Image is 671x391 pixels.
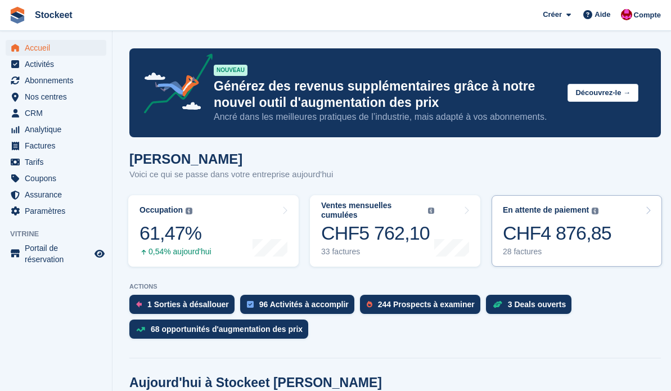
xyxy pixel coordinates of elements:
img: stora-icon-8386f47178a22dfd0bd8f6a31ec36ba5ce8667c1dd55bd0f319d3a0aa187defe.svg [9,7,26,24]
img: price_increase_opportunities-93ffe204e8149a01c8c9dc8f82e8f89637d9d84a8eef4429ea346261dce0b2c0.svg [136,327,145,332]
a: menu [6,105,106,121]
div: 68 opportunités d'augmentation des prix [151,325,303,334]
img: prospect-51fa495bee0391a8d652442698ab0144808aea92771e9ea1ae160a38d050c398.svg [367,301,372,308]
a: 3 Deals ouverts [486,295,578,320]
a: menu [6,122,106,137]
span: Activités [25,56,92,72]
img: move_outs_to_deallocate_icon-f764333ba52eb49d3ac5e1228854f67142a1ed5810a6f6cc68b1a99e826820c5.svg [136,301,142,308]
span: Compte [634,10,661,21]
img: price-adjustments-announcement-icon-8257ccfd72463d97f412b2fc003d46551f7dbcb40ab6d574587a9cd5c0d94... [134,53,213,118]
a: 1 Sorties à désallouer [129,295,240,320]
a: 96 Activités à accomplir [240,295,360,320]
span: Vitrine [10,228,112,240]
a: Ventes mensuelles cumulées CHF5 762,10 33 factures [310,195,480,267]
div: NOUVEAU [214,65,247,76]
a: Boutique d'aperçu [93,247,106,260]
div: CHF5 762,10 [321,222,434,245]
a: menu [6,73,106,88]
span: Factures [25,138,92,154]
div: 1 Sorties à désallouer [147,300,229,309]
img: icon-info-grey-7440780725fd019a000dd9b08b2336e03edf1995a4989e88bcd33f0948082b44.svg [592,208,598,214]
img: deal-1b604bf984904fb50ccaf53a9ad4b4a5d6e5aea283cecdc64d6e3604feb123c2.svg [493,300,502,308]
a: 68 opportunités d'augmentation des prix [129,320,314,344]
a: 244 Prospects à examiner [360,295,486,320]
span: CRM [25,105,92,121]
p: Voici ce qui se passe dans votre entreprise aujourd'hui [129,168,333,181]
div: 0,54% aujourd'hui [139,247,211,257]
p: Générez des revenus supplémentaires grâce à notre nouvel outil d'augmentation des prix [214,78,559,111]
span: Aide [595,9,610,20]
p: Ancré dans les meilleures pratiques de l’industrie, mais adapté à vos abonnements. [214,111,559,123]
div: 244 Prospects à examiner [378,300,475,309]
span: Nos centres [25,89,92,105]
a: Stockeet [30,6,77,24]
h1: [PERSON_NAME] [129,151,333,167]
img: icon-info-grey-7440780725fd019a000dd9b08b2336e03edf1995a4989e88bcd33f0948082b44.svg [428,208,434,214]
span: Abonnements [25,73,92,88]
div: En attente de paiement [503,205,589,215]
img: task-75834270c22a3079a89374b754ae025e5fb1db73e45f91037f5363f120a921f8.svg [247,301,254,308]
a: menu [6,203,106,219]
span: Créer [543,9,562,20]
div: 33 factures [321,247,434,257]
a: menu [6,89,106,105]
img: icon-info-grey-7440780725fd019a000dd9b08b2336e03edf1995a4989e88bcd33f0948082b44.svg [186,208,192,214]
span: Coupons [25,170,92,186]
a: menu [6,242,106,265]
span: Paramètres [25,203,92,219]
a: menu [6,187,106,203]
span: Accueil [25,40,92,56]
a: menu [6,56,106,72]
h2: Aujourd'hui à Stockeet [PERSON_NAME] [129,375,382,390]
a: menu [6,138,106,154]
a: Occupation 61,47% 0,54% aujourd'hui [128,195,299,267]
div: 61,47% [139,222,211,245]
a: En attente de paiement CHF4 876,85 28 factures [492,195,662,267]
div: 28 factures [503,247,611,257]
a: menu [6,40,106,56]
a: menu [6,170,106,186]
span: Assurance [25,187,92,203]
p: ACTIONS [129,283,661,290]
div: CHF4 876,85 [503,222,611,245]
img: Valentin BURDET [621,9,632,20]
span: Tarifs [25,154,92,170]
a: menu [6,154,106,170]
div: 3 Deals ouverts [508,300,566,309]
span: Analytique [25,122,92,137]
div: Ventes mensuelles cumulées [321,201,425,220]
span: Portail de réservation [25,242,92,265]
div: 96 Activités à accomplir [259,300,349,309]
div: Occupation [139,205,183,215]
button: Découvrez-le → [568,84,638,102]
